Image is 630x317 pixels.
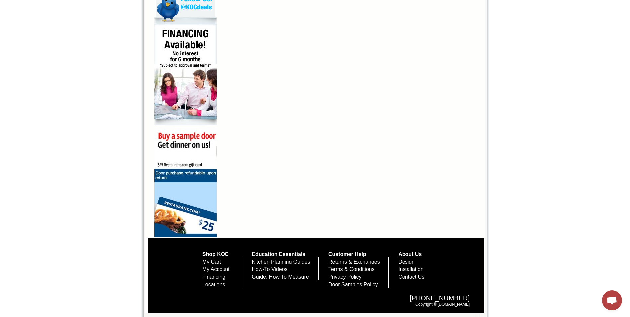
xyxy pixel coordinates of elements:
a: Guide: How To Measure [252,274,309,280]
div: Copyright © [DOMAIN_NAME] [164,288,476,313]
a: Door Samples Policy [328,282,378,287]
a: My Account [202,266,230,272]
a: Contact Us [398,274,424,280]
a: Returns & Exchanges [328,259,380,264]
a: Terms & Conditions [328,266,375,272]
a: Open chat [602,290,622,310]
a: How-To Videos [252,266,287,272]
a: Education Essentials [252,251,305,257]
a: Kitchen Planning Guides [252,259,310,264]
a: Locations [202,282,225,287]
span: [PHONE_NUMBER] [171,294,470,302]
h5: Customer Help [328,251,389,257]
a: Financing [202,274,225,280]
a: About Us [398,251,422,257]
a: My Cart [202,259,221,264]
a: Shop KOC [202,251,229,257]
a: Installation [398,266,424,272]
a: Privacy Policy [328,274,362,280]
a: Design [398,259,415,264]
